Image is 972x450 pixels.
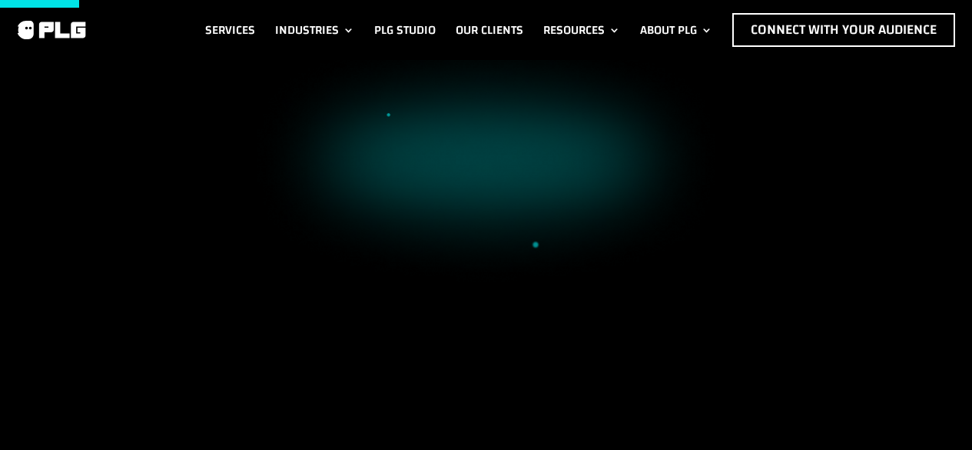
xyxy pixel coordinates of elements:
[374,13,436,47] a: PLG Studio
[732,13,955,47] a: Connect with Your Audience
[543,13,620,47] a: Resources
[205,13,255,47] a: Services
[456,13,523,47] a: Our Clients
[275,13,354,47] a: Industries
[640,13,712,47] a: About PLG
